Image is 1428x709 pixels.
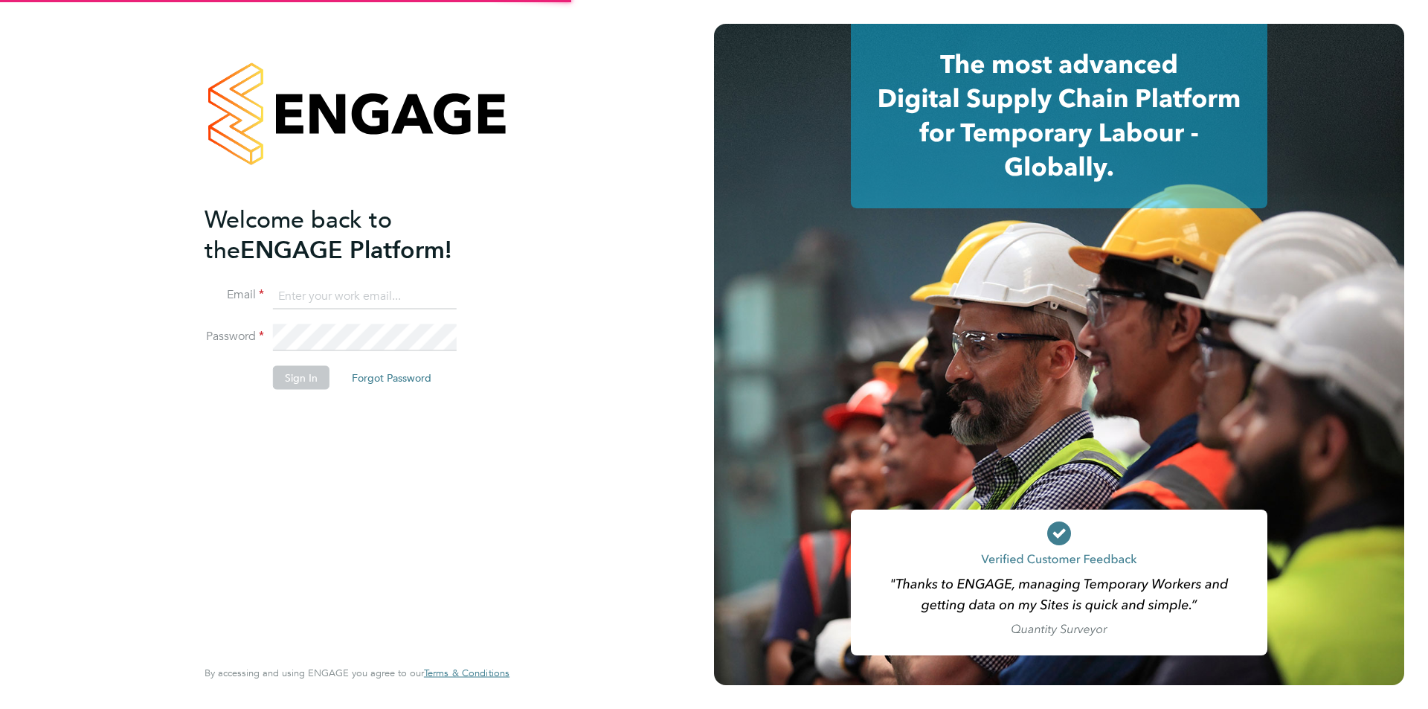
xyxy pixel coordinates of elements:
h2: ENGAGE Platform! [205,204,495,265]
a: Terms & Conditions [424,667,509,679]
span: By accessing and using ENGAGE you agree to our [205,667,509,679]
input: Enter your work email... [273,283,457,309]
span: Welcome back to the [205,205,392,264]
button: Sign In [273,366,329,390]
button: Forgot Password [340,366,443,390]
label: Password [205,329,264,344]
label: Email [205,287,264,303]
